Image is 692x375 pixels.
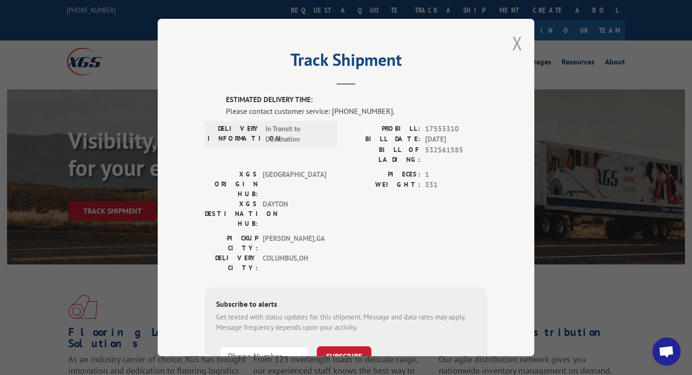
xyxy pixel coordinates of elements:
a: Open chat [652,337,681,366]
button: SUBSCRIBE [317,346,371,366]
span: [DATE] [425,134,487,145]
span: 17555310 [425,123,487,134]
span: 532561585 [425,144,487,164]
span: 331 [425,180,487,191]
label: PROBILL: [346,123,420,134]
input: Phone Number [220,346,309,366]
span: [PERSON_NAME] , GA [263,233,326,253]
span: [GEOGRAPHIC_DATA] [263,169,326,199]
div: Get texted with status updates for this shipment. Message and data rates may apply. Message frequ... [216,311,476,333]
label: XGS ORIGIN HUB: [205,169,258,199]
span: 1 [425,169,487,180]
label: ESTIMATED DELIVERY TIME: [226,95,487,105]
span: In Transit to Destination [266,123,329,144]
label: XGS DESTINATION HUB: [205,199,258,228]
label: WEIGHT: [346,180,420,191]
label: BILL DATE: [346,134,420,145]
label: PIECES: [346,169,420,180]
label: DELIVERY INFORMATION: [208,123,261,144]
div: Subscribe to alerts [216,298,476,311]
button: Close modal [512,31,523,56]
span: DAYTON [263,199,326,228]
h2: Track Shipment [205,53,487,71]
label: BILL OF LADING: [346,144,420,164]
div: Please contact customer service: [PHONE_NUMBER]. [226,105,487,116]
label: DELIVERY CITY: [205,253,258,272]
label: PICKUP CITY: [205,233,258,253]
span: COLUMBUS , OH [263,253,326,272]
